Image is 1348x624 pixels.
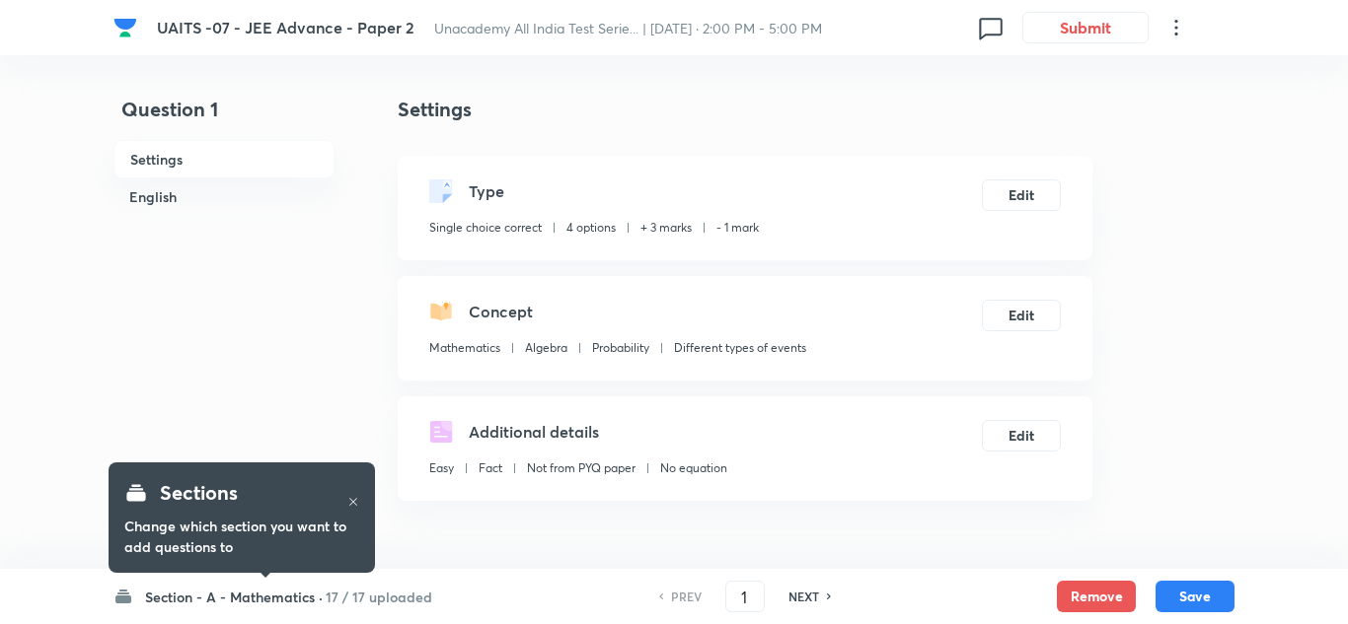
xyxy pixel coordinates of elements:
p: 4 options [566,219,616,237]
a: Company Logo [113,16,141,39]
h6: English [113,178,335,215]
p: Not from PYQ paper [527,459,636,477]
span: UAITS -07 - JEE Advance - Paper 2 [157,17,414,37]
h5: Type [469,179,504,203]
h6: PREV [671,588,702,605]
p: No equation [660,459,727,477]
button: Save [1156,581,1235,612]
p: Algebra [525,339,567,357]
button: Submit [1022,12,1149,43]
p: Easy [429,459,454,477]
button: Edit [982,179,1061,211]
h4: Question 1 [113,95,335,140]
p: Mathematics [429,339,500,357]
img: questionConcept.svg [429,300,453,323]
h6: Change which section you want to add questions to [124,516,359,557]
span: Unacademy All India Test Serie... | [DATE] · 2:00 PM - 5:00 PM [434,19,822,37]
h6: Settings [113,140,335,178]
p: - 1 mark [716,219,759,237]
h4: Settings [398,95,1092,124]
h5: Concept [469,300,533,323]
h5: Additional details [469,420,599,444]
p: Probability [592,339,649,357]
p: + 3 marks [640,219,692,237]
button: Remove [1057,581,1136,612]
button: Edit [982,420,1061,451]
img: Company Logo [113,16,137,39]
img: questionDetails.svg [429,420,453,444]
h6: NEXT [788,588,819,605]
h6: Section - A - Mathematics · [145,587,323,607]
p: Different types of events [674,339,806,357]
button: Edit [982,300,1061,331]
img: questionType.svg [429,179,453,203]
h6: 17 / 17 uploaded [326,587,432,607]
p: Single choice correct [429,219,542,237]
p: Fact [479,459,502,477]
h4: Sections [160,478,238,508]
